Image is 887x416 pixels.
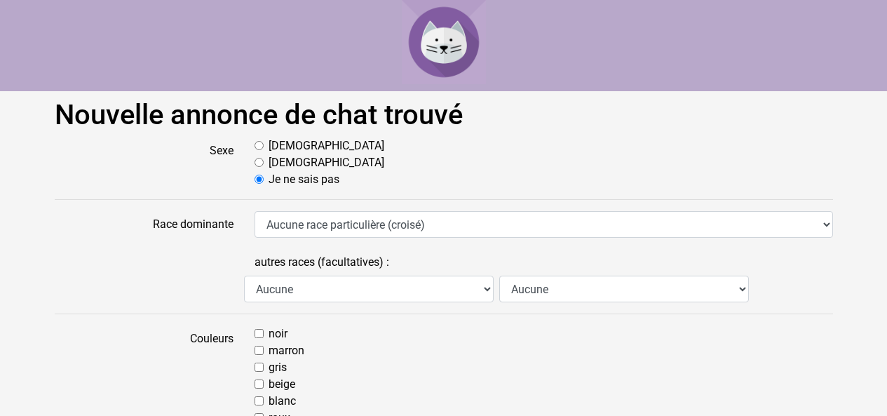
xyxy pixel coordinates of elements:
label: marron [269,342,304,359]
input: [DEMOGRAPHIC_DATA] [255,141,264,150]
label: [DEMOGRAPHIC_DATA] [269,137,384,154]
label: noir [269,326,287,342]
label: gris [269,359,287,376]
label: beige [269,376,295,393]
input: [DEMOGRAPHIC_DATA] [255,158,264,167]
label: Sexe [44,137,244,188]
label: Je ne sais pas [269,171,339,188]
input: Je ne sais pas [255,175,264,184]
label: [DEMOGRAPHIC_DATA] [269,154,384,171]
h1: Nouvelle annonce de chat trouvé [55,98,833,132]
label: Race dominante [44,211,244,238]
label: autres races (facultatives) : [255,249,389,276]
label: blanc [269,393,296,410]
